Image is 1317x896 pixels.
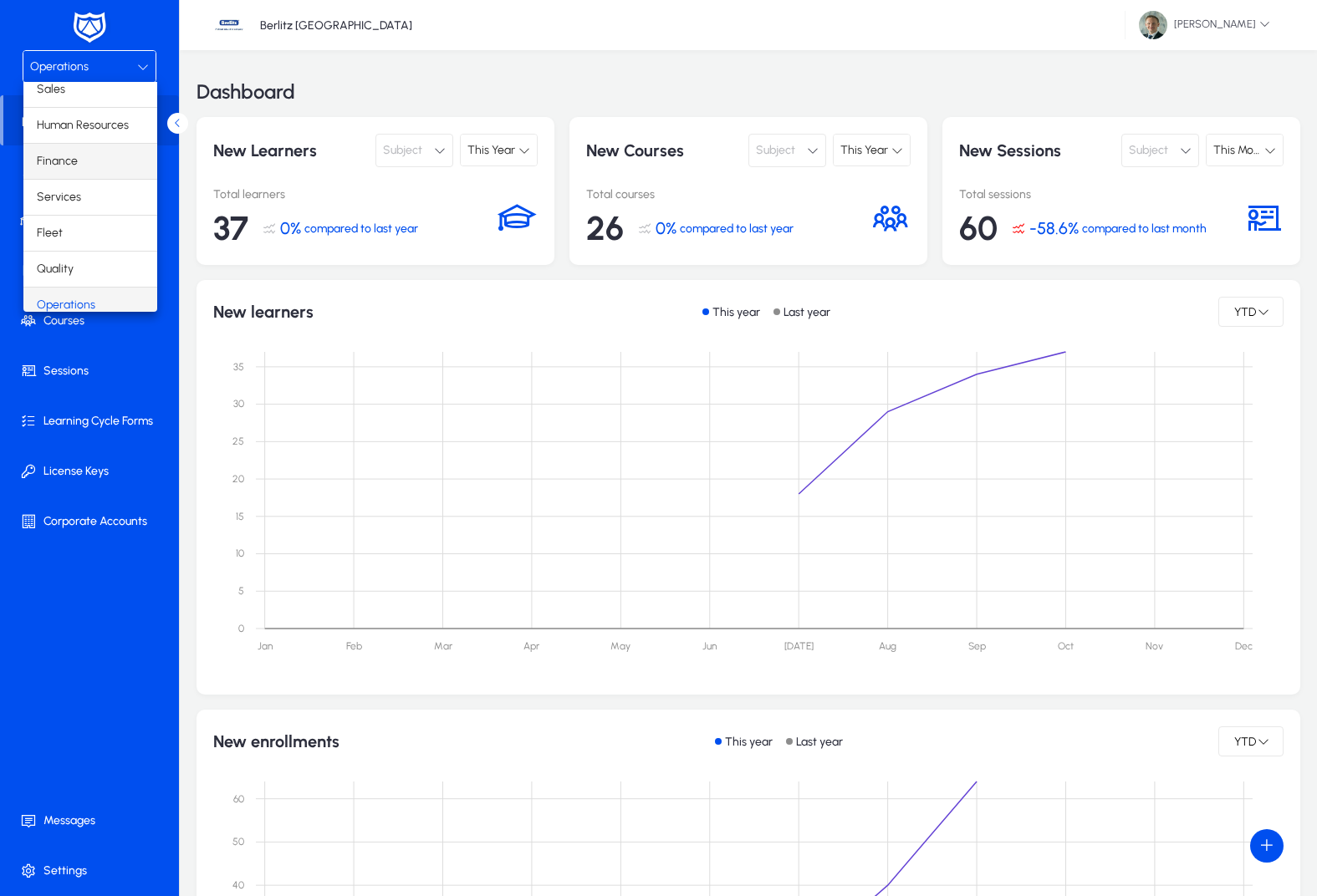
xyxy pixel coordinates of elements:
span: Finance [37,151,78,171]
span: Quality [37,259,74,279]
span: Human Resources [37,115,129,135]
span: Fleet [37,223,63,243]
span: Operations [37,295,95,315]
span: Sales [37,79,65,99]
span: Services [37,187,81,207]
